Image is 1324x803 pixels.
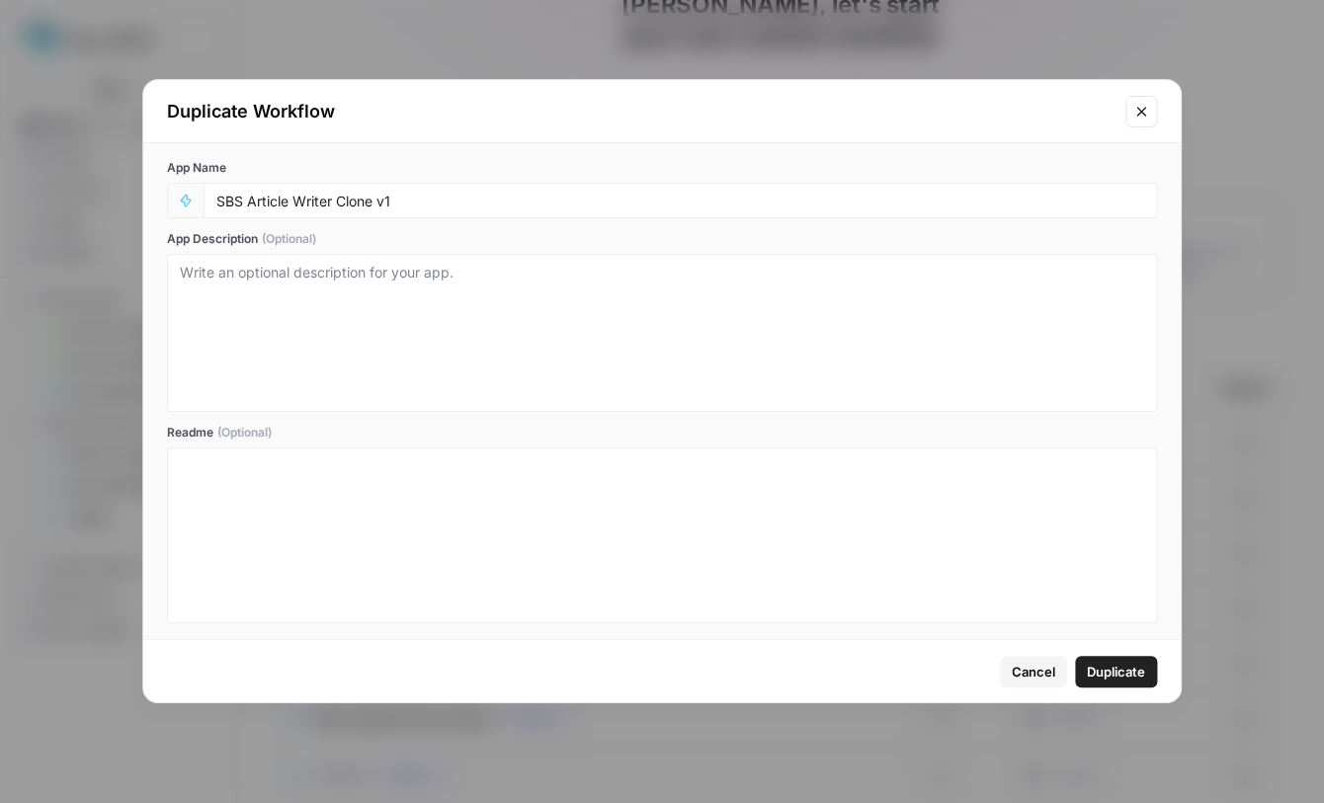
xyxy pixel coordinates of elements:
button: Cancel [1000,656,1067,687]
label: Readme [167,424,1157,442]
span: (Optional) [262,230,316,248]
label: App Name [167,159,1157,177]
button: Close modal [1125,96,1157,127]
span: Cancel [1012,662,1055,682]
span: (Optional) [217,424,272,442]
label: App Description [167,230,1157,248]
input: Untitled [216,192,1144,209]
button: Duplicate [1075,656,1157,687]
span: Duplicate [1087,662,1145,682]
div: Duplicate Workflow [167,98,1114,125]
